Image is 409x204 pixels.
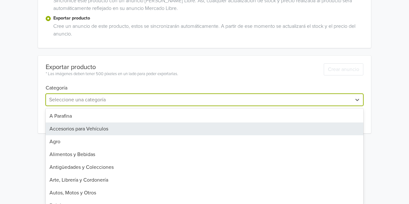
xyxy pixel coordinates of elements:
div: Agro [46,135,363,148]
div: * Las imágenes deben tener 500 píxeles en un lado para poder exportarlas. [46,71,178,77]
label: Exportar producto [53,15,363,22]
div: Autos, Motos y Otros [46,186,363,199]
div: Arte, Librería y Cordonería [46,174,363,186]
div: Antigüedades y Colecciones [46,161,363,174]
div: Alimentos y Bebidas [46,148,363,161]
button: Crear anuncio [324,63,363,75]
div: A Parafina [46,110,363,122]
div: Cree un anuncio de este producto, estos se sincronizarán automáticamente. A partir de ese momento... [51,22,363,40]
div: Accesorios para Vehículos [46,122,363,135]
h6: Categoría [46,77,363,91]
div: Exportar producto [46,63,178,71]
